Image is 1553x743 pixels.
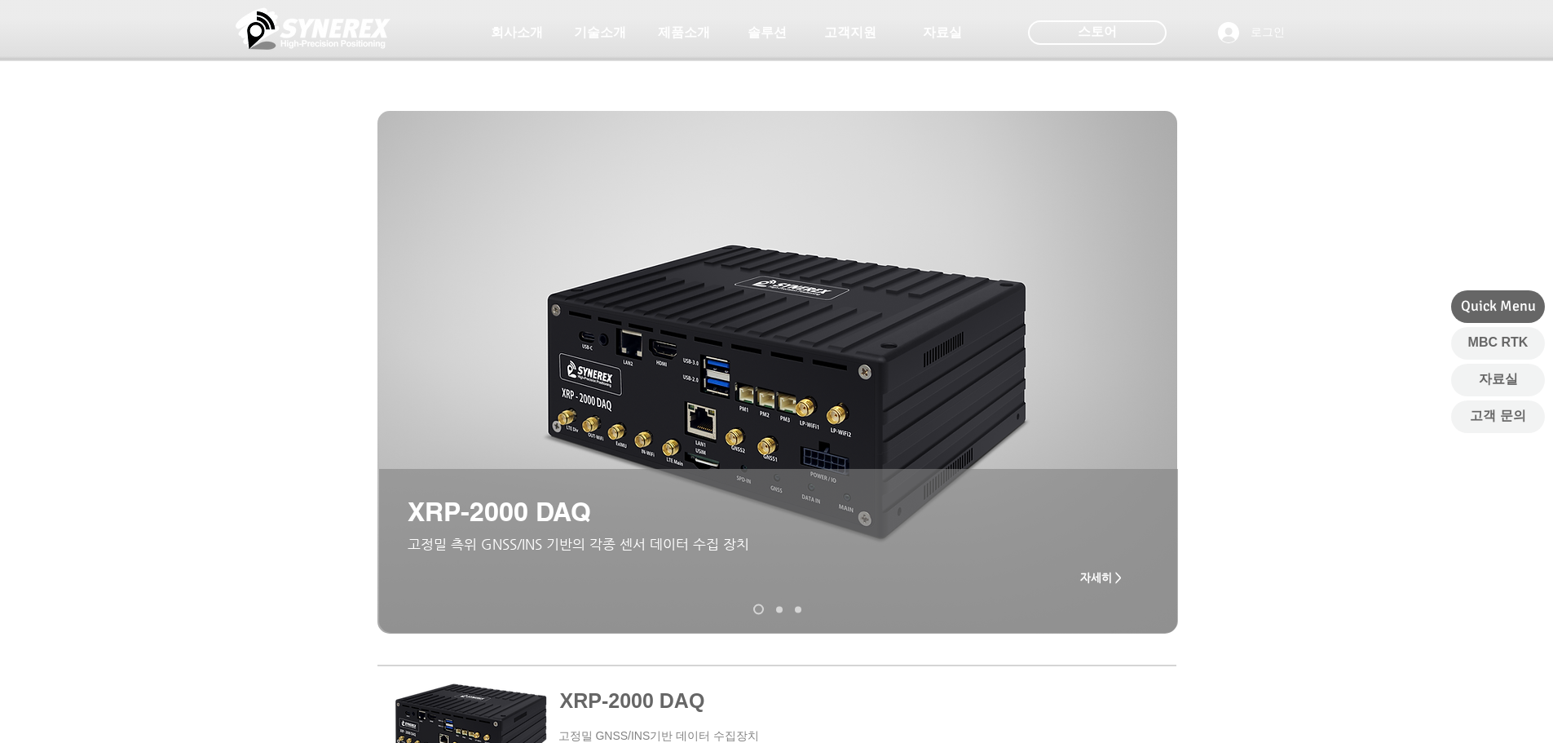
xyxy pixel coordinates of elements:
img: XRP2000DAQ_02.png [377,111,1177,634]
span: 스토어 [1078,23,1117,41]
span: 고객지원 [824,24,876,42]
span: ​고정밀 측위 GNSS/INS 기반의 각종 센서 데이터 수집 장치 [408,536,749,552]
span: 로그인 [1245,24,1290,41]
a: 자료실 [902,16,983,49]
span: 회사소개 [491,24,543,42]
nav: 슬라이드 [747,604,807,615]
div: Quick Menu [1451,290,1545,323]
a: 자료실 [1451,364,1545,396]
div: 스토어 [1028,20,1167,45]
a: 기술소개 [559,16,641,49]
button: 로그인 [1207,17,1296,48]
span: 기술소개 [574,24,626,42]
span: 제품소개 [658,24,710,42]
a: 회사소개 [476,16,558,49]
a: XRP-2000 DAQ [753,604,764,615]
a: 자세히 > [1069,561,1134,594]
span: MBC RTK [1468,334,1529,352]
span: 자세히 > [1080,571,1122,584]
span: 자료실 [923,24,962,42]
a: 고객지원 [810,16,891,49]
a: 제품소개 [643,16,725,49]
span: 솔루션 [748,24,787,42]
span: 고객 문의 [1470,407,1525,425]
a: XRP-2000 [776,606,783,613]
a: MGI-2000 [795,606,801,613]
img: 씨너렉스_White_simbol_대지 1.png [236,4,390,53]
iframe: Wix Chat [1365,673,1553,743]
span: XRP-2000 DAQ [408,496,591,527]
span: Quick Menu [1461,296,1536,316]
a: 고객 문의 [1451,400,1545,433]
span: 자료실 [1479,370,1518,388]
div: 슬라이드쇼 [377,111,1177,634]
a: MBC RTK [1451,327,1545,360]
a: 솔루션 [726,16,808,49]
